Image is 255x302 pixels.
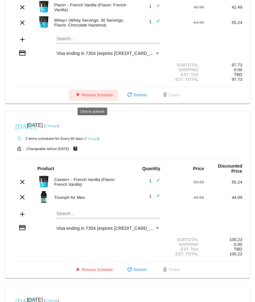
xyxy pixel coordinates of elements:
div: 97.73 [204,63,242,67]
button: Delete [156,264,185,276]
span: 97.73 [232,77,242,82]
img: Image-1-Carousel-Whey-2lb-Chockolate-Hazelnut-no-badge.png [37,16,50,28]
mat-icon: play_arrow [74,266,82,274]
mat-icon: edit [153,19,160,26]
span: TBD [234,247,242,252]
strong: Quantity [142,166,160,171]
img: Image-1-Carousel-Casein-Vanilla.png [37,175,50,188]
button: Resume Schedule [69,89,118,101]
mat-select: Payment Method [56,226,160,231]
div: Shipping [166,67,204,72]
a: Change [45,124,58,128]
span: Refresh [126,268,147,272]
div: 55.24 [204,20,242,25]
span: Resume Schedule [74,93,113,97]
div: 49.99 [166,195,204,200]
span: 1 [149,194,160,199]
mat-select: Payment Method [56,51,160,56]
mat-icon: play_arrow [74,91,82,99]
span: Refresh [126,93,147,97]
button: Resume Schedule [69,264,118,276]
div: Est. Tax [166,72,204,77]
mat-icon: edit [153,4,160,11]
div: 49.99 [166,5,204,10]
mat-icon: autorenew [15,135,23,142]
span: 100.23 [229,252,242,256]
div: Shipping [166,242,204,247]
mat-icon: clear [19,178,26,186]
mat-icon: edit [153,178,160,186]
span: TBD [234,72,242,77]
mat-icon: lock_open [15,145,23,153]
div: Casein+ - French Vanilla (Flavor: French Vanilla) [51,177,128,187]
div: 55.24 [204,180,242,185]
span: Delete [161,268,180,272]
small: ( ) [84,137,99,140]
button: Refresh [121,89,152,101]
span: Visa ending in 7304 (expires [CREDIT_CARD_DATA]) [56,226,163,231]
mat-icon: delete [161,91,169,99]
div: Subtotal [166,237,204,242]
mat-icon: credit_card [19,49,26,57]
input: Search... [56,36,160,42]
span: 1 [149,4,160,9]
strong: Discounted Price [218,163,242,174]
div: 44.99 [204,195,242,200]
mat-icon: add [19,210,26,218]
mat-icon: live_help [71,145,79,153]
span: 0.00 [234,242,242,247]
mat-icon: clear [19,19,26,26]
mat-icon: edit [153,193,160,201]
span: 1 [149,178,160,183]
div: 42.49 [204,5,242,10]
div: Plant+ - French Vanilla (Flavor: French Vanilla) [51,3,128,12]
mat-icon: delete [161,266,169,274]
a: Change [86,137,98,140]
small: 2 items scheduled for Every 60 days [13,137,83,140]
div: Subtotal [166,63,204,67]
div: 64.99 [166,20,204,25]
span: 0.00 [234,67,242,72]
mat-icon: clear [19,4,26,11]
img: Image-1-Carousel-Plant-Vanilla-no-badge-Transp.png [37,0,50,13]
mat-icon: add [19,36,26,43]
small: Changeable before [DATE] [26,147,69,151]
button: Refresh [121,264,152,276]
button: Delete [156,89,185,101]
strong: Product [37,166,54,171]
div: Est. Total [166,252,204,256]
span: Resume Schedule [74,268,113,272]
span: Delete [161,93,180,97]
strong: Price [193,166,204,171]
mat-icon: refresh [126,91,133,99]
div: 59.99 [166,180,204,185]
div: Whey+ (Whey Servings: 30 Servings, Flavor: Chocolate Hazelnut) [51,18,128,27]
mat-icon: credit_card [19,224,26,231]
div: Est. Tax [166,247,204,252]
span: 1 [149,19,160,24]
mat-icon: refresh [126,266,133,274]
mat-icon: [DATE] [15,122,23,130]
div: Triumph for Men [51,195,128,200]
div: Est. Total [166,77,204,82]
span: Visa ending in 7304 (expires [CREDIT_CARD_DATA]) [56,51,163,56]
input: Search... [56,211,160,216]
div: 100.23 [204,237,242,242]
img: Image-1-Triumph_carousel-front-transp.png [37,191,50,203]
small: ( ) [44,124,59,128]
mat-icon: clear [19,193,26,201]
